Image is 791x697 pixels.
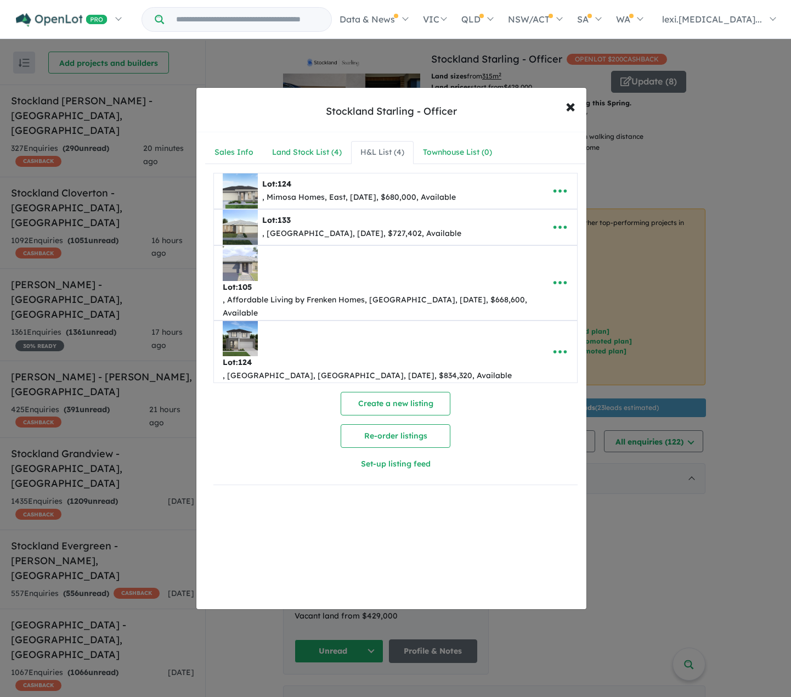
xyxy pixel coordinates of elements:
div: Land Stock List ( 4 ) [272,146,342,159]
div: H&L List ( 4 ) [360,146,404,159]
button: Set-up listing feed [304,452,487,476]
div: Townhouse List ( 0 ) [423,146,492,159]
span: × [566,94,575,117]
div: Stockland Starling - Officer [326,104,457,119]
span: 124 [278,179,291,189]
div: , Affordable Living by Frenken Homes, [GEOGRAPHIC_DATA], [DATE], $668,600, Available [223,294,535,320]
img: Stockland%20Starling%20-%20Officer%20-%20Lot%20124___1754463385.jpg [223,321,258,356]
span: 133 [278,215,291,225]
img: Stockland%20Starling%20-%20Officer%20-%20Lot%20105___1754462742.jpg [223,246,258,281]
button: Re-order listings [341,424,450,448]
span: 105 [238,282,252,292]
span: lexi.[MEDICAL_DATA]... [662,14,762,25]
img: Stockland%20Starling%20-%20Officer%20-%20Lot%20133___1754463167.jpg [223,210,258,245]
b: Lot: [223,357,252,367]
b: Lot: [262,179,291,189]
input: Try estate name, suburb, builder or developer [166,8,329,31]
button: Create a new listing [341,392,450,415]
div: , [GEOGRAPHIC_DATA], [GEOGRAPHIC_DATA], [DATE], $834,320, Available [223,369,512,383]
div: Sales Info [214,146,253,159]
img: Stockland%20Starling%20-%20Officer%20-%20Lot%20124___1754462970.JPG [223,173,258,209]
div: , [GEOGRAPHIC_DATA], [DATE], $727,402, Available [262,227,461,240]
div: , Mimosa Homes, East, [DATE], $680,000, Available [262,191,456,204]
b: Lot: [223,282,252,292]
span: 124 [238,357,252,367]
img: Openlot PRO Logo White [16,13,108,27]
b: Lot: [262,215,291,225]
